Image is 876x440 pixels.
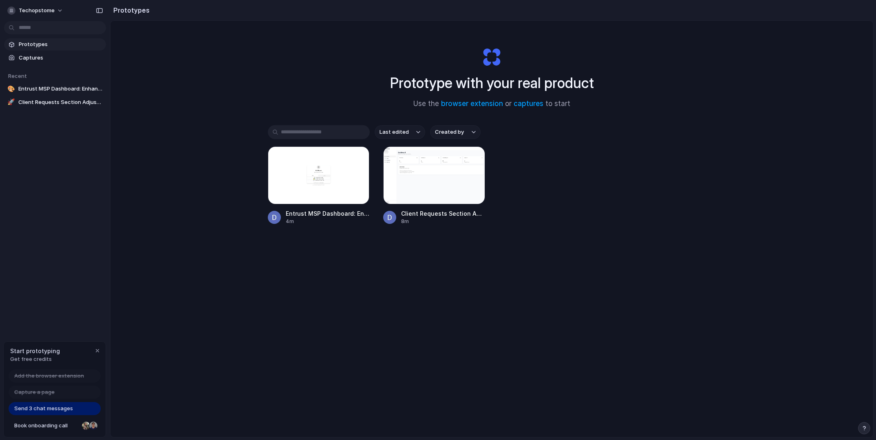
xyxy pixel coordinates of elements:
[514,99,543,108] a: captures
[286,209,370,218] span: Entrust MSP Dashboard: Enhanced Authentication
[286,218,370,225] div: 4m
[18,98,103,106] span: Client Requests Section Adjustment
[413,99,570,109] span: Use the or to start
[4,4,67,17] button: techopstome
[14,372,84,380] span: Add the browser extension
[18,85,103,93] span: Entrust MSP Dashboard: Enhanced Authentication
[19,54,103,62] span: Captures
[81,421,91,431] div: Nicole Kubica
[7,85,15,93] div: 🎨
[14,388,55,396] span: Capture a page
[441,99,503,108] a: browser extension
[4,96,106,108] a: 🚀Client Requests Section Adjustment
[380,128,409,136] span: Last edited
[7,98,15,106] div: 🚀
[435,128,464,136] span: Created by
[268,146,370,225] a: Entrust MSP Dashboard: Enhanced AuthenticationEntrust MSP Dashboard: Enhanced Authentication4m
[4,83,106,95] a: 🎨Entrust MSP Dashboard: Enhanced Authentication
[88,421,98,431] div: Christian Iacullo
[401,209,485,218] span: Client Requests Section Adjustment
[19,7,55,15] span: techopstome
[10,347,60,355] span: Start prototyping
[10,355,60,363] span: Get free credits
[14,422,79,430] span: Book onboarding call
[390,72,594,94] h1: Prototype with your real product
[14,405,73,413] span: Send 3 chat messages
[430,125,481,139] button: Created by
[383,146,485,225] a: Client Requests Section AdjustmentClient Requests Section Adjustment8m
[8,73,27,79] span: Recent
[401,218,485,225] div: 8m
[19,40,103,49] span: Prototypes
[9,419,101,432] a: Book onboarding call
[375,125,425,139] button: Last edited
[110,5,150,15] h2: Prototypes
[4,38,106,51] a: Prototypes
[4,52,106,64] a: Captures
